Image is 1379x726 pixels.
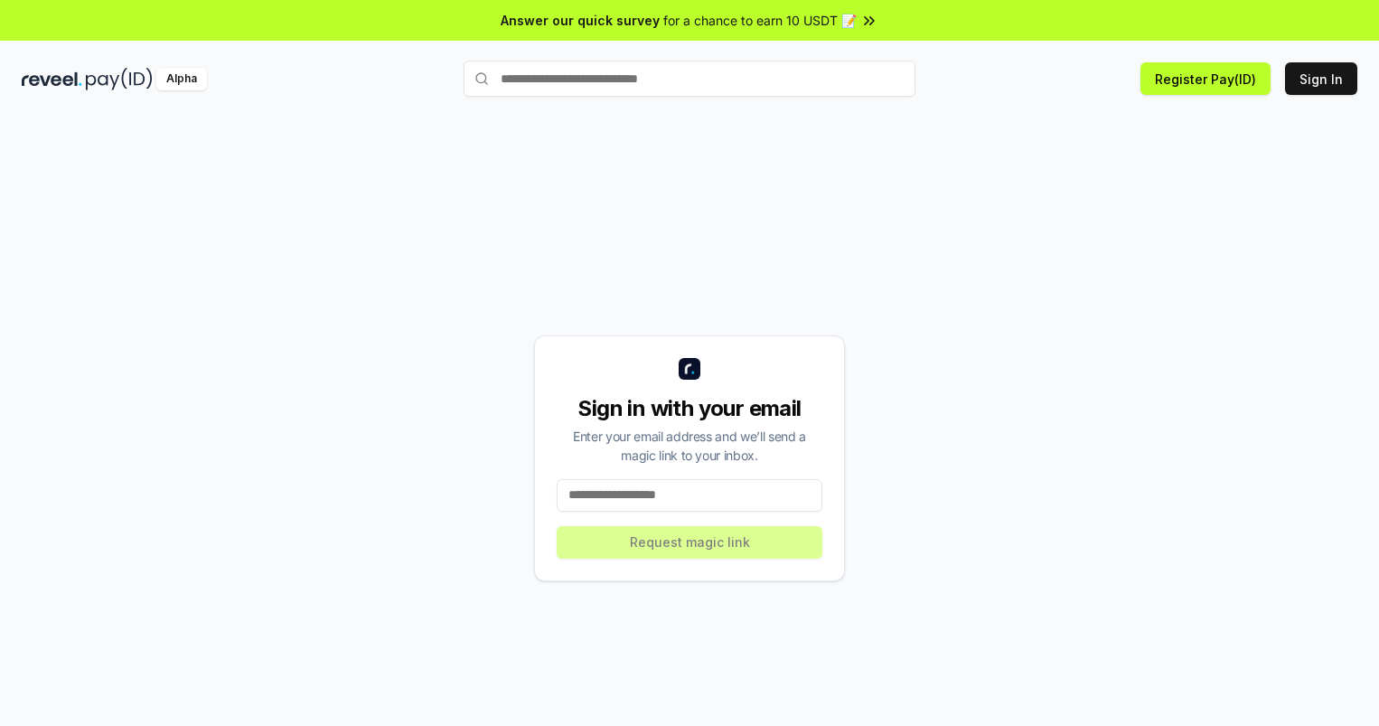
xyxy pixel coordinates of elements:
button: Register Pay(ID) [1140,62,1271,95]
div: Enter your email address and we’ll send a magic link to your inbox. [557,427,822,465]
span: for a chance to earn 10 USDT 📝 [663,11,857,30]
div: Alpha [156,68,207,90]
span: Answer our quick survey [501,11,660,30]
img: logo_small [679,358,700,380]
img: pay_id [86,68,153,90]
button: Sign In [1285,62,1357,95]
img: reveel_dark [22,68,82,90]
div: Sign in with your email [557,394,822,423]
